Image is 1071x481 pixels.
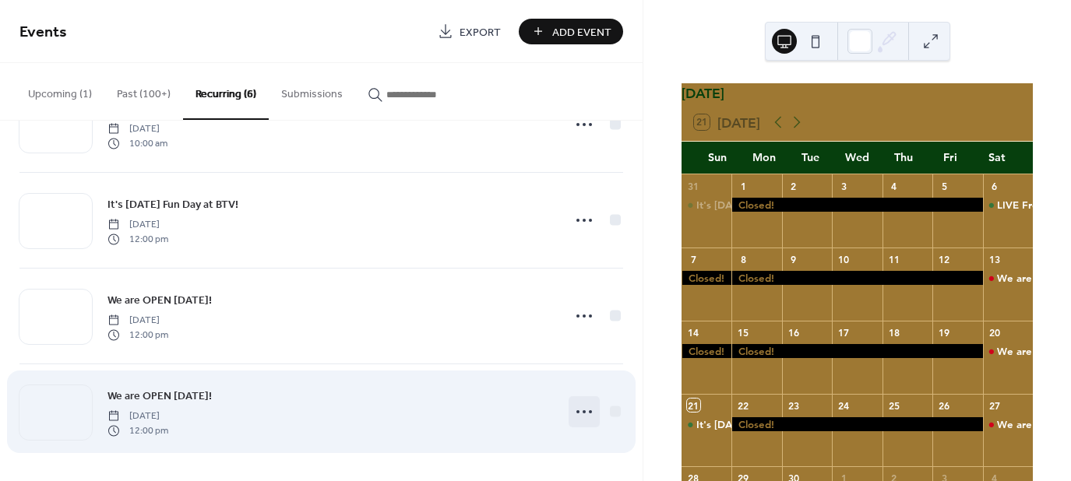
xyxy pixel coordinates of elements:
[19,17,67,47] span: Events
[988,179,1001,192] div: 6
[737,325,750,339] div: 15
[687,325,700,339] div: 14
[787,252,800,265] div: 9
[107,232,168,246] span: 12:00 pm
[183,63,269,120] button: Recurring (6)
[16,63,104,118] button: Upcoming (1)
[787,398,800,412] div: 23
[837,252,851,265] div: 10
[731,344,982,358] div: Closed!
[988,252,1001,265] div: 13
[988,325,1001,339] div: 20
[887,325,900,339] div: 18
[880,142,927,174] div: Thu
[696,417,830,431] div: It's [DATE] Fun Day at BTV!
[460,24,501,40] span: Export
[983,344,1033,358] div: We are OPEN this Saturday!
[737,179,750,192] div: 1
[787,325,800,339] div: 16
[519,19,623,44] button: Add Event
[737,252,750,265] div: 8
[927,142,974,174] div: Fri
[682,83,1033,104] div: [DATE]
[837,179,851,192] div: 3
[983,271,1033,285] div: We are OPEN this Saturday!
[741,142,787,174] div: Mon
[682,344,731,358] div: Closed!
[682,198,731,212] div: It's Sunday Fun Day at BTV!
[107,218,168,232] span: [DATE]
[983,417,1033,431] div: We are OPEN this Saturday!
[687,179,700,192] div: 31
[837,398,851,412] div: 24
[107,409,168,423] span: [DATE]
[887,398,900,412] div: 25
[837,325,851,339] div: 17
[107,314,168,328] span: [DATE]
[787,179,800,192] div: 2
[834,142,881,174] div: Wed
[107,293,212,309] span: We are OPEN [DATE]!
[107,387,212,405] a: We are OPEN [DATE]!
[938,252,951,265] div: 12
[694,142,741,174] div: Sun
[787,142,834,174] div: Tue
[107,328,168,342] span: 12:00 pm
[731,271,982,285] div: Closed!
[737,398,750,412] div: 22
[974,142,1020,174] div: Sat
[988,398,1001,412] div: 27
[107,195,238,213] a: It's [DATE] Fun Day at BTV!
[938,325,951,339] div: 19
[983,198,1033,212] div: LIVE From The Vineyard: Harvest Jazz w/Grappa Jazz at BTV!
[107,388,212,405] span: We are OPEN [DATE]!
[107,423,168,437] span: 12:00 pm
[269,63,355,118] button: Submissions
[426,19,513,44] a: Export
[552,24,611,40] span: Add Event
[107,136,167,150] span: 10:00 am
[104,63,183,118] button: Past (100+)
[731,417,982,431] div: Closed!
[107,122,167,136] span: [DATE]
[682,417,731,431] div: It's Sunday Fun Day at BTV!
[938,398,951,412] div: 26
[687,252,700,265] div: 7
[107,291,212,309] a: We are OPEN [DATE]!
[938,179,951,192] div: 5
[887,179,900,192] div: 4
[687,398,700,412] div: 21
[107,197,238,213] span: It's [DATE] Fun Day at BTV!
[696,198,830,212] div: It's [DATE] Fun Day at BTV!
[731,198,982,212] div: Closed!
[682,271,731,285] div: Closed!
[887,252,900,265] div: 11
